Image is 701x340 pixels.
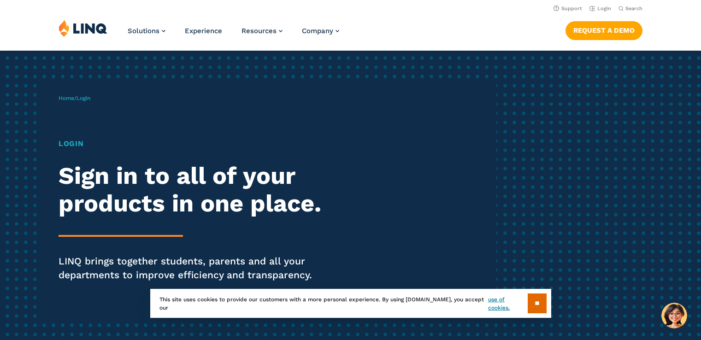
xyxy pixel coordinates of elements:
a: Company [302,27,339,35]
span: / [59,95,90,101]
span: Company [302,27,333,35]
a: Home [59,95,74,101]
a: Request a Demo [566,21,642,40]
a: use of cookies. [488,295,527,312]
a: Support [554,6,582,12]
span: Solutions [128,27,159,35]
button: Open Search Bar [619,5,642,12]
span: Login [77,95,90,101]
button: Hello, have a question? Let’s chat. [661,303,687,328]
span: Resources [242,27,277,35]
nav: Button Navigation [566,19,642,40]
a: Solutions [128,27,165,35]
p: LINQ brings together students, parents and all your departments to improve efficiency and transpa... [59,254,329,282]
h2: Sign in to all of your products in one place. [59,162,329,217]
h1: Login [59,138,329,149]
a: Resources [242,27,283,35]
nav: Primary Navigation [128,19,339,50]
a: Experience [185,27,222,35]
a: Login [589,6,611,12]
div: This site uses cookies to provide our customers with a more personal experience. By using [DOMAIN... [150,289,551,318]
img: LINQ | K‑12 Software [59,19,107,37]
span: Search [625,6,642,12]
